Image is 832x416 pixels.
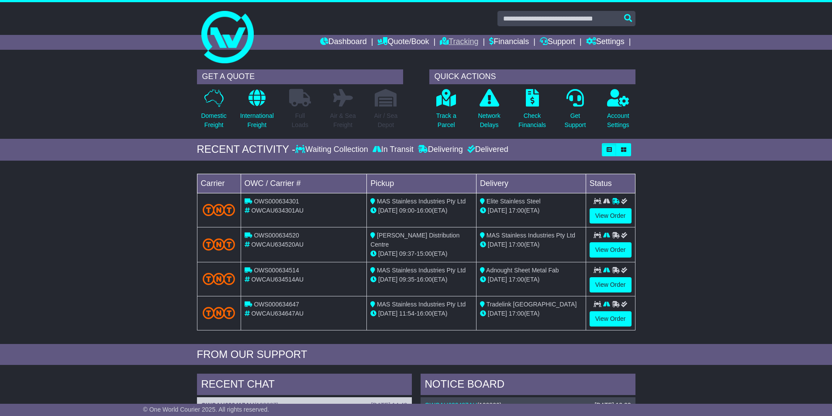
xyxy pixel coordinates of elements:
[370,249,473,258] div: - (ETA)
[377,301,466,308] span: MAS Stainless Industries Pty Ltd
[371,402,407,409] div: [DATE] 14:49
[425,402,477,409] a: OWCAU632487AU
[370,145,416,155] div: In Transit
[399,250,414,257] span: 09:37
[509,310,524,317] span: 17:00
[487,301,577,308] span: Tradelink [GEOGRAPHIC_DATA]
[197,143,296,156] div: RECENT ACTIVITY -
[564,89,586,134] a: GetSupport
[480,275,582,284] div: (ETA)
[201,402,254,409] a: OWCAU633417AU
[241,174,367,193] td: OWC / Carrier #
[607,111,629,130] p: Account Settings
[480,206,582,215] div: (ETA)
[594,402,631,409] div: [DATE] 12:22
[436,89,457,134] a: Track aParcel
[476,174,586,193] td: Delivery
[586,174,635,193] td: Status
[417,310,432,317] span: 16:00
[509,276,524,283] span: 17:00
[143,406,269,413] span: © One World Courier 2025. All rights reserved.
[377,35,429,50] a: Quote/Book
[478,111,500,130] p: Network Delays
[197,348,635,361] div: FROM OUR SUPPORT
[201,111,226,130] p: Domestic Freight
[240,89,274,134] a: InternationalFreight
[254,301,299,308] span: OWS000634647
[480,240,582,249] div: (ETA)
[487,198,541,205] span: Elite Stainless Steel
[564,111,586,130] p: Get Support
[540,35,575,50] a: Support
[203,307,235,319] img: TNT_Domestic.png
[370,232,459,248] span: [PERSON_NAME] Distribution Centre
[518,89,546,134] a: CheckFinancials
[480,309,582,318] div: (ETA)
[197,69,403,84] div: GET A QUOTE
[590,208,632,223] a: View Order
[399,276,414,283] span: 09:35
[377,198,466,205] span: MAS Stainless Industries Pty Ltd
[201,402,407,409] div: ( )
[488,310,507,317] span: [DATE]
[377,267,466,274] span: MAS Stainless Industries Pty Ltd
[417,207,432,214] span: 16:00
[477,89,501,134] a: NetworkDelays
[607,89,630,134] a: AccountSettings
[251,207,304,214] span: OWCAU634301AU
[197,174,241,193] td: Carrier
[378,250,397,257] span: [DATE]
[254,267,299,274] span: OWS000634514
[399,207,414,214] span: 09:00
[425,402,631,409] div: ( )
[197,374,412,397] div: RECENT CHAT
[200,89,227,134] a: DomesticFreight
[417,276,432,283] span: 16:00
[295,145,370,155] div: Waiting Collection
[488,207,507,214] span: [DATE]
[378,310,397,317] span: [DATE]
[203,238,235,250] img: TNT_Domestic.png
[330,111,356,130] p: Air & Sea Freight
[509,207,524,214] span: 17:00
[254,198,299,205] span: OWS000634301
[370,206,473,215] div: - (ETA)
[509,241,524,248] span: 17:00
[399,310,414,317] span: 11:54
[416,145,465,155] div: Delivering
[203,273,235,285] img: TNT_Domestic.png
[436,111,456,130] p: Track a Parcel
[488,241,507,248] span: [DATE]
[590,311,632,327] a: View Order
[486,267,559,274] span: Adnought Sheet Metal Fab
[251,276,304,283] span: OWCAU634514AU
[254,232,299,239] span: OWS000634520
[440,35,478,50] a: Tracking
[256,402,277,409] span: 100837
[378,207,397,214] span: [DATE]
[590,242,632,258] a: View Order
[374,111,398,130] p: Air / Sea Depot
[429,69,635,84] div: QUICK ACTIONS
[586,35,625,50] a: Settings
[417,250,432,257] span: 15:00
[240,111,274,130] p: International Freight
[367,174,476,193] td: Pickup
[518,111,546,130] p: Check Financials
[378,276,397,283] span: [DATE]
[320,35,367,50] a: Dashboard
[370,309,473,318] div: - (ETA)
[370,275,473,284] div: - (ETA)
[489,35,529,50] a: Financials
[251,241,304,248] span: OWCAU634520AU
[479,402,500,409] span: 100800
[289,111,311,130] p: Full Loads
[590,277,632,292] a: View Order
[251,310,304,317] span: OWCAU634647AU
[465,145,508,155] div: Delivered
[487,232,575,239] span: MAS Stainless Industries Pty Ltd
[203,204,235,216] img: TNT_Domestic.png
[488,276,507,283] span: [DATE]
[421,374,635,397] div: NOTICE BOARD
